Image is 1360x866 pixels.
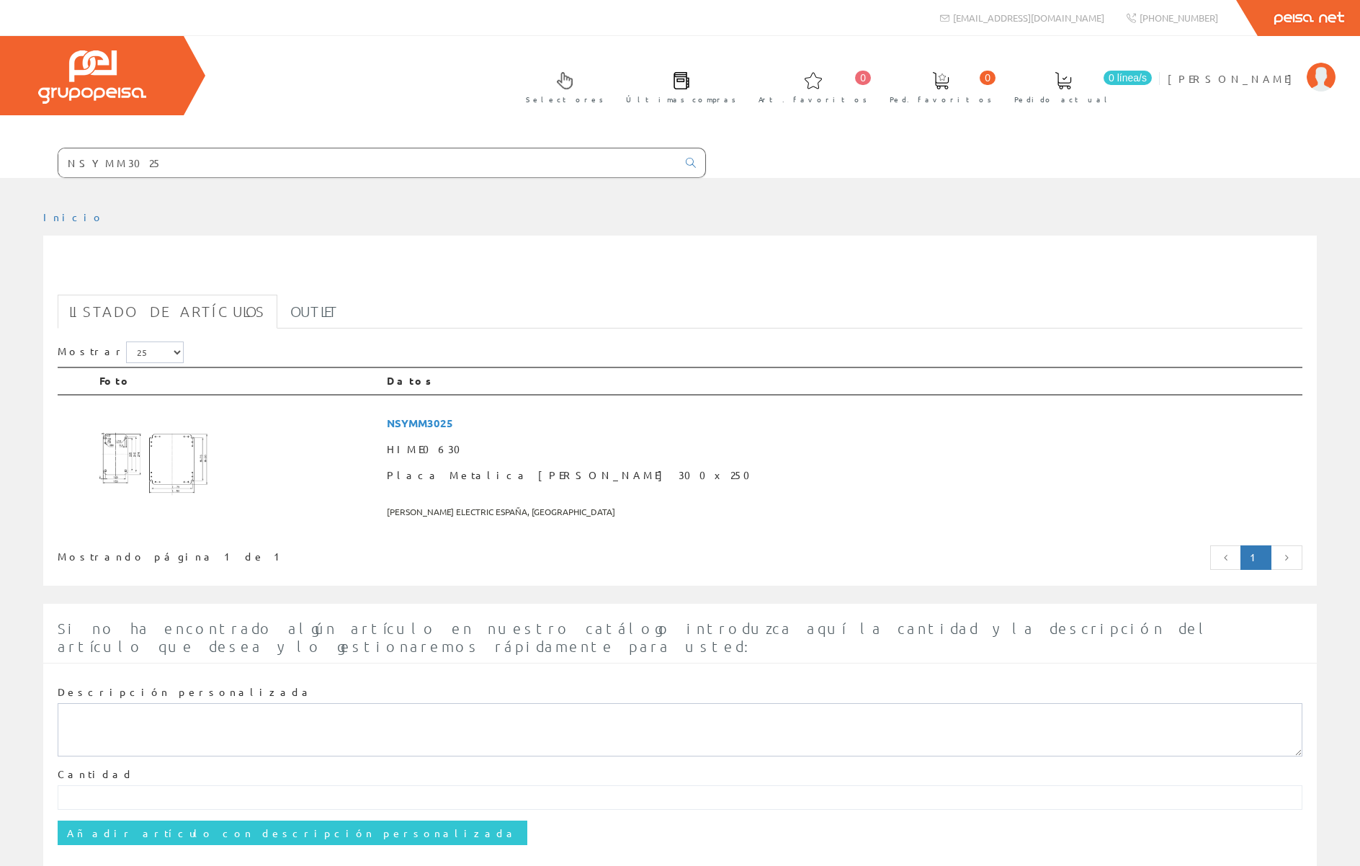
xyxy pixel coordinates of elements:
[58,685,313,700] label: Descripción personalizada
[855,71,871,85] span: 0
[626,92,736,107] span: Últimas compras
[1240,545,1271,570] a: Página actual
[38,50,146,104] img: Grupo Peisa
[1210,545,1242,570] a: Página anterior
[1168,60,1336,73] a: [PERSON_NAME]
[980,71,996,85] span: 0
[279,295,350,329] a: Outlet
[58,259,1302,287] h1: NSYMM3025
[94,367,381,395] th: Foto
[890,92,992,107] span: Ped. favoritos
[58,544,564,564] div: Mostrando página 1 de 1
[1014,92,1112,107] span: Pedido actual
[612,60,743,112] a: Últimas compras
[511,60,611,112] a: Selectores
[58,148,677,177] input: Buscar ...
[58,295,277,329] a: Listado de artículos
[58,767,134,782] label: Cantidad
[759,92,867,107] span: Art. favoritos
[953,12,1104,24] span: [EMAIL_ADDRESS][DOMAIN_NAME]
[526,92,604,107] span: Selectores
[58,821,527,845] input: Añadir artículo con descripción personalizada
[387,410,1297,437] span: NSYMM3025
[43,210,104,223] a: Inicio
[58,620,1211,655] span: Si no ha encontrado algún artículo en nuestro catálogo introduzca aquí la cantidad y la descripci...
[1140,12,1218,24] span: [PHONE_NUMBER]
[126,342,184,363] select: Mostrar
[99,410,207,518] img: Foto artículo Placa Metalica Himel 300x250 (150x150)
[58,342,184,363] label: Mostrar
[381,367,1302,395] th: Datos
[1271,545,1302,570] a: Página siguiente
[1168,71,1299,86] span: [PERSON_NAME]
[387,500,1297,524] span: [PERSON_NAME] ELECTRIC ESPAÑA, [GEOGRAPHIC_DATA]
[1104,71,1152,85] span: 0 línea/s
[387,463,1297,488] span: Placa Metalica [PERSON_NAME] 300x250
[387,437,1297,463] span: HIME0630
